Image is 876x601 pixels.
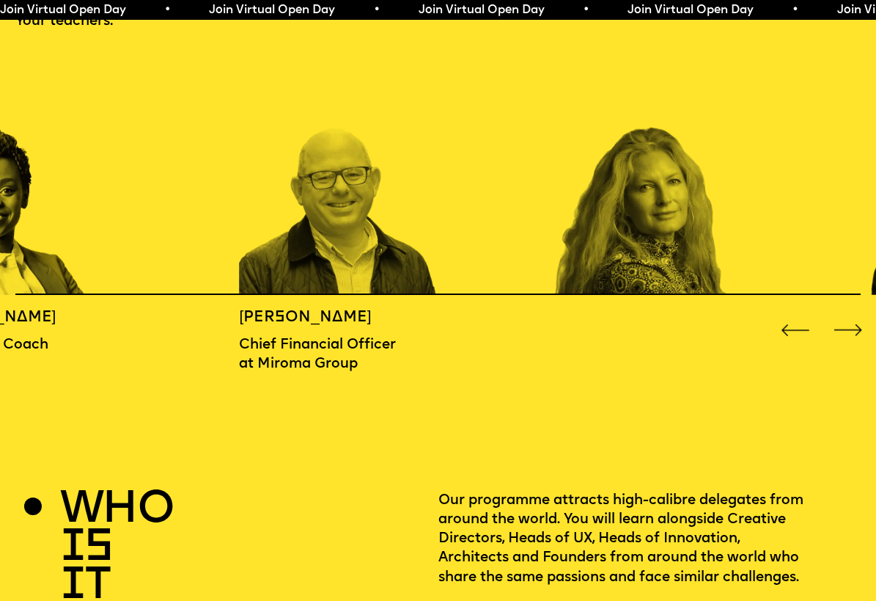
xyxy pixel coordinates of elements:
[792,4,798,16] span: •
[15,12,861,32] p: Your teachers:
[239,49,449,295] div: 9 / 16
[778,313,813,348] div: Previous slide
[239,308,449,327] h5: [PERSON_NAME]
[163,4,170,16] span: •
[582,4,589,16] span: •
[555,49,765,295] div: 10 / 16
[239,336,449,375] p: Chief Financial Officer at Miroma Group
[831,313,866,348] div: Next slide
[373,4,380,16] span: •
